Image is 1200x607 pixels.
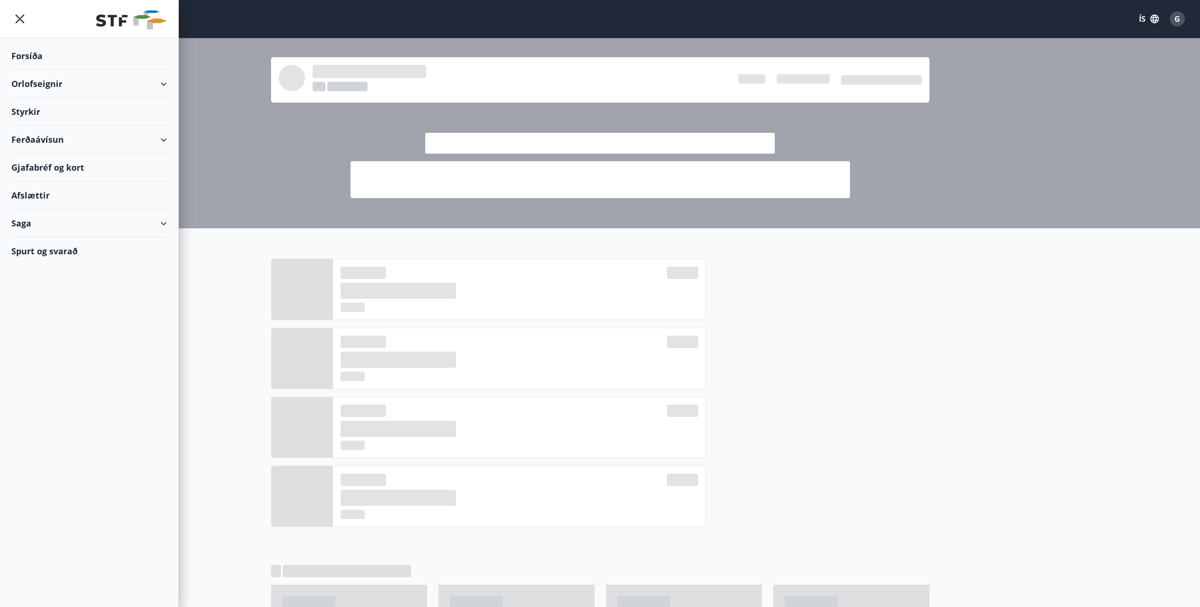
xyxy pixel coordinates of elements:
button: ÍS [1134,10,1164,27]
div: Styrkir [11,98,167,126]
div: Afslættir [11,182,167,209]
button: menu [11,10,28,27]
div: Ferðaávísun [11,126,167,154]
div: Orlofseignir [11,70,167,98]
button: G [1166,8,1189,30]
div: Gjafabréf og kort [11,154,167,182]
img: union_logo [96,10,167,29]
span: G [1174,14,1180,24]
div: Forsíða [11,42,167,70]
div: Saga [11,209,167,237]
div: Spurt og svarað [11,237,167,265]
